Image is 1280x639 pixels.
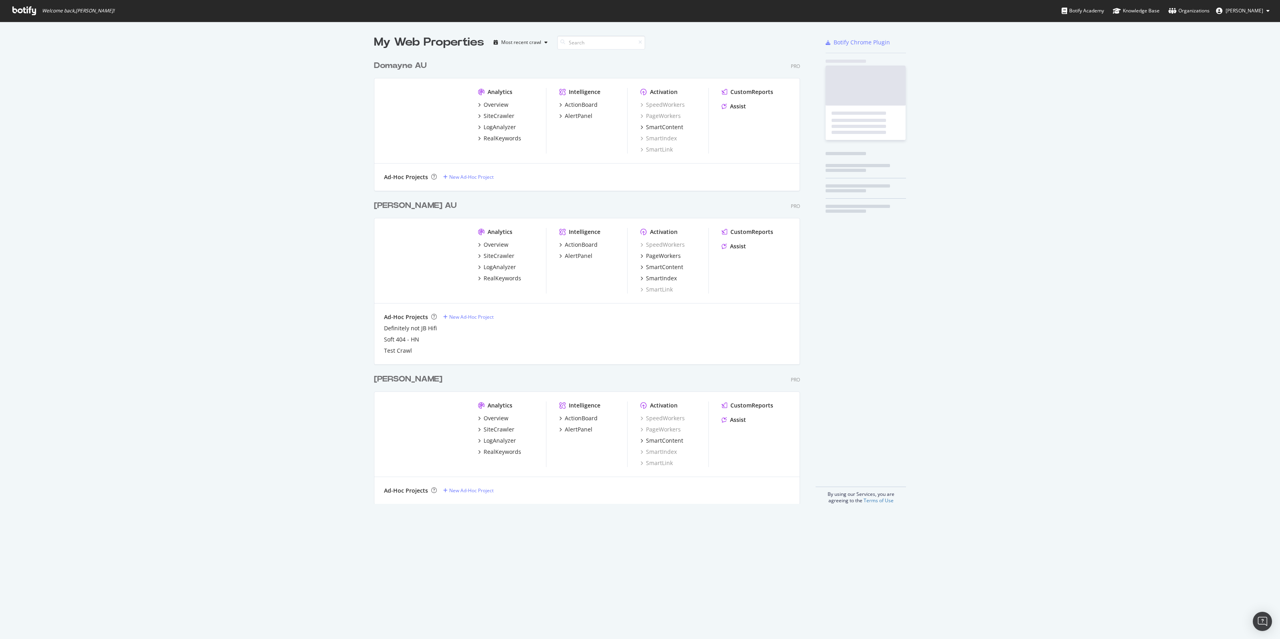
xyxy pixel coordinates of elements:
div: Analytics [488,228,512,236]
a: Definitely not JB Hifi [384,324,437,332]
div: Analytics [488,401,512,409]
a: AlertPanel [559,252,592,260]
a: Assist [722,242,746,250]
div: Assist [730,102,746,110]
a: ActionBoard [559,101,598,109]
div: LogAnalyzer [484,437,516,445]
div: ActionBoard [565,241,598,249]
a: SmartContent [640,437,683,445]
div: Organizations [1168,7,1210,15]
a: [PERSON_NAME] [374,373,446,385]
a: Domayne AU [374,60,430,72]
a: SmartIndex [640,274,677,282]
a: RealKeywords [478,274,521,282]
a: LogAnalyzer [478,123,516,131]
span: Matt Smiles [1226,7,1263,14]
div: My Web Properties [374,34,484,50]
a: SmartLink [640,286,673,294]
a: PageWorkers [640,112,681,120]
a: SmartContent [640,123,683,131]
div: Activation [650,88,678,96]
a: SiteCrawler [478,425,514,433]
img: www.joycemayne.com.au [384,401,465,466]
div: Overview [484,414,508,422]
div: grid [374,50,806,504]
div: AlertPanel [565,112,592,120]
a: CustomReports [722,228,773,236]
div: PageWorkers [640,425,681,433]
div: CustomReports [730,228,773,236]
div: Assist [730,242,746,250]
a: Assist [722,416,746,424]
img: www.domayne.com.au [384,88,465,153]
a: SmartIndex [640,448,677,456]
span: Welcome back, [PERSON_NAME] ! [42,8,114,14]
a: Overview [478,241,508,249]
div: Open Intercom Messenger [1253,612,1272,631]
div: Pro [791,203,800,210]
img: harveynorman.com.au [384,228,465,293]
a: LogAnalyzer [478,437,516,445]
div: CustomReports [730,88,773,96]
a: SpeedWorkers [640,101,685,109]
div: By using our Services, you are agreeing to the [816,487,906,504]
div: ActionBoard [565,414,598,422]
div: Overview [484,241,508,249]
a: PageWorkers [640,252,681,260]
a: SiteCrawler [478,252,514,260]
div: Botify Chrome Plugin [834,38,890,46]
a: [PERSON_NAME] AU [374,200,460,212]
div: CustomReports [730,401,773,409]
a: CustomReports [722,88,773,96]
div: New Ad-Hoc Project [449,487,494,494]
div: ActionBoard [565,101,598,109]
div: Domayne AU [374,60,427,72]
a: Soft 404 - HN [384,335,419,343]
a: AlertPanel [559,112,592,120]
div: SmartContent [646,263,683,271]
div: Pro [791,63,800,70]
a: SmartLink [640,146,673,154]
div: [PERSON_NAME] AU [374,200,457,212]
div: SiteCrawler [484,425,514,433]
div: Pro [791,376,800,383]
a: Test Crawl [384,347,412,355]
a: CustomReports [722,401,773,409]
a: SiteCrawler [478,112,514,120]
div: SiteCrawler [484,252,514,260]
a: Assist [722,102,746,110]
a: SmartIndex [640,134,677,142]
a: RealKeywords [478,134,521,142]
div: Knowledge Base [1113,7,1160,15]
div: Overview [484,101,508,109]
a: ActionBoard [559,414,598,422]
div: Ad-Hoc Projects [384,487,428,495]
a: LogAnalyzer [478,263,516,271]
a: SpeedWorkers [640,241,685,249]
div: Assist [730,416,746,424]
a: ActionBoard [559,241,598,249]
input: Search [557,36,645,50]
button: [PERSON_NAME] [1210,4,1276,17]
div: New Ad-Hoc Project [449,174,494,180]
div: Analytics [488,88,512,96]
a: Overview [478,101,508,109]
div: SmartContent [646,123,683,131]
a: Botify Chrome Plugin [826,38,890,46]
a: Terms of Use [864,497,894,504]
a: SmartLink [640,459,673,467]
div: AlertPanel [565,425,592,433]
div: New Ad-Hoc Project [449,314,494,320]
button: Most recent crawl [490,36,551,49]
div: Intelligence [569,88,600,96]
a: SpeedWorkers [640,414,685,422]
